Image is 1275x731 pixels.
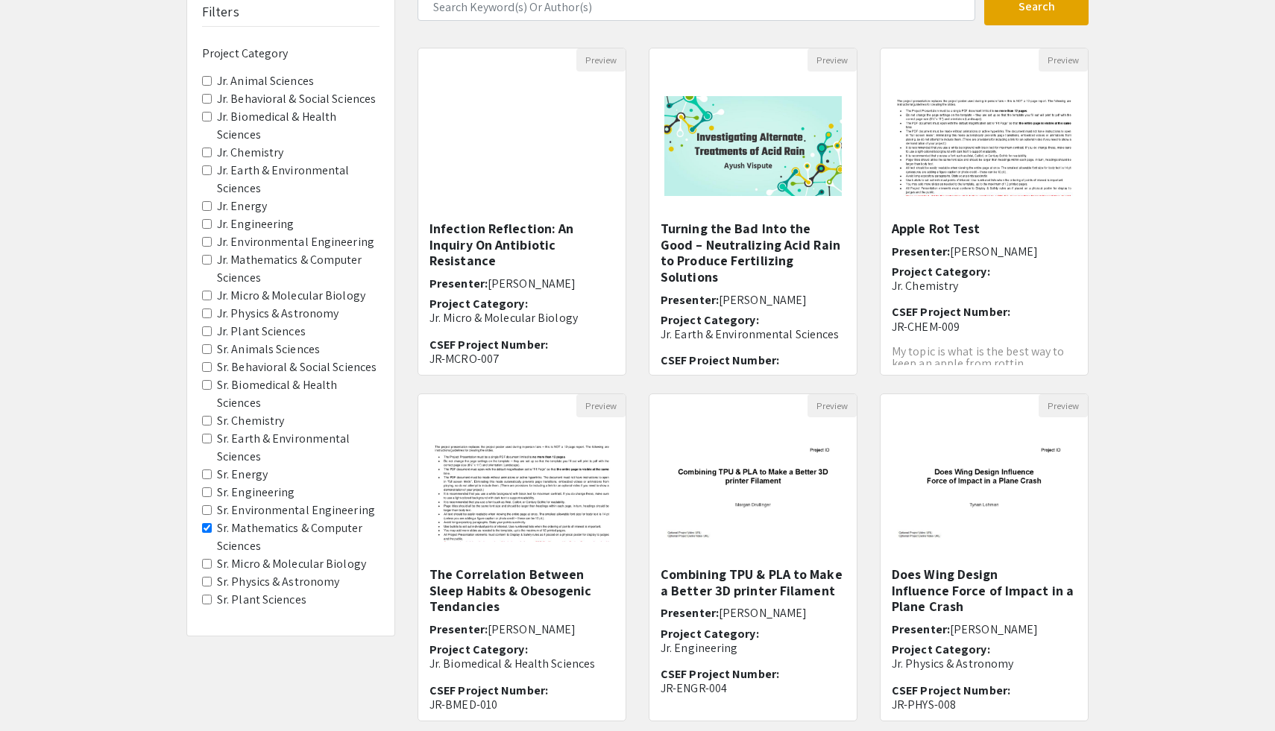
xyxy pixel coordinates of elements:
[892,244,1077,259] h6: Presenter:
[429,352,614,366] p: JR-MCRO-007
[649,81,857,211] img: <p><span style="color: rgb(0, 63, 117);">Turning the Bad Into the Good – Neutralizing Acid Rain t...
[488,621,576,637] span: [PERSON_NAME]
[950,244,1038,259] span: [PERSON_NAME]
[892,697,1077,712] p: JR-PHYS-008
[649,427,857,557] img: <p><strong style="background-color: transparent; color: rgb(0, 0, 0);">Combining TPU &amp; PLA to...
[217,108,380,144] label: Jr. Biomedical & Health Sciences
[950,621,1038,637] span: [PERSON_NAME]
[881,81,1088,211] img: <p>Apple Rot Test </p>
[661,352,779,368] span: CSEF Project Number:
[880,48,1089,376] div: Open Presentation <p>Apple Rot Test </p>
[217,430,380,466] label: Sr. Earth & Environmental Sciences
[719,292,807,308] span: [PERSON_NAME]
[429,311,614,325] p: Jr. Micro & Molecular Biology
[1039,394,1088,417] button: Preview
[217,501,375,519] label: Sr. Environmental Engineering
[892,566,1077,615] h5: Does Wing Design Influence Force of Impact in a Plane Crash
[217,412,284,430] label: Sr. Chemistry
[576,48,626,72] button: Preview
[418,81,626,211] img: <p>Infection Reflection: An Inquiry On Antibiotic Resistance</p>
[661,312,759,328] span: Project Category:
[576,394,626,417] button: Preview
[429,296,528,311] span: Project Category:
[429,656,614,671] p: Jr. Biomedical & Health Sciences
[429,337,548,352] span: CSEF Project Number:
[217,305,339,323] label: Jr. Physics & Astronomy
[217,573,339,591] label: Sr. Physics & Astronomy
[892,320,1077,334] p: JR-CHEM-009
[429,221,614,269] h5: Infection Reflection: An Inquiry On Antibiotic Resistance
[217,197,267,215] label: Jr. Energy
[429,642,528,657] span: Project Category:
[892,344,1065,371] span: My topic is what is the best way to keep an apple from rottin...
[807,394,857,417] button: Preview
[217,555,366,573] label: Sr. Micro & Molecular Biology
[661,293,846,307] h6: Presenter:
[661,566,846,598] h5: Combining TPU & PLA to Make a Better 3D printer Filament
[202,4,239,20] h5: Filters
[892,304,1010,320] span: CSEF Project Number:
[429,622,614,636] h6: Presenter:
[661,681,846,695] p: JR-ENGR-004
[217,591,306,609] label: Sr. Plant Sciences
[892,656,1077,671] p: Jr. Physics & Astronomy
[429,566,614,615] h5: The Correlation Between Sleep Habits & Obesogenic Tendancies
[217,233,374,251] label: Jr. Environmental Engineering
[429,276,614,291] h6: Presenter:
[661,641,846,655] p: Jr. Engineering
[892,642,990,657] span: Project Category:
[649,48,857,376] div: Open Presentation <p><span style="color: rgb(0, 63, 117);">Turning the Bad Into the Good – Neutra...
[217,251,380,287] label: Jr. Mathematics & Computer Sciences
[880,393,1089,721] div: Open Presentation <p class="ql-align-center"><strong style="background-color: transparent; color:...
[217,466,268,484] label: Sr. Energy
[661,606,846,620] h6: Presenter:
[418,427,626,557] img: <p>The Correlation Between Sleep Habits &amp; Obesogenic Tendancies</p>
[202,46,380,60] h6: Project Category
[217,72,314,90] label: Jr. Animal Sciences
[217,358,377,376] label: Sr. Behavioral & Social Sciences
[892,264,990,279] span: Project Category:
[892,279,1077,293] p: Jr. Chemistry
[217,323,306,341] label: Jr. Plant Sciences
[661,327,846,341] p: Jr. Earth & Environmental Sciences
[217,519,380,555] label: Sr. Mathematics & Computer Sciences
[719,605,807,621] span: [PERSON_NAME]
[892,622,1077,636] h6: Presenter:
[661,221,846,285] h5: Turning the Bad Into the Good – Neutralizing Acid Rain to Produce Fertilizing Solutions
[807,48,857,72] button: Preview
[217,215,295,233] label: Jr. Engineering
[418,48,626,376] div: Open Presentation <p>Infection Reflection: An Inquiry On Antibiotic Resistance</p>
[429,683,548,698] span: CSEF Project Number:
[217,144,283,162] label: Jr. Chemistry
[661,626,759,642] span: Project Category:
[11,664,63,720] iframe: Chat
[217,162,380,197] label: Jr. Earth & Environmental Sciences
[1039,48,1088,72] button: Preview
[649,393,857,721] div: Open Presentation <p><strong style="background-color: transparent; color: rgb(0, 0, 0);">Combinin...
[661,666,779,682] span: CSEF Project Number:
[488,276,576,291] span: [PERSON_NAME]
[217,287,365,305] label: Jr. Micro & Molecular Biology
[217,90,376,108] label: Jr. Behavioral & Social Sciences
[217,484,295,501] label: Sr. Engineering
[892,221,1077,237] h5: Apple Rot Test
[217,341,320,358] label: Sr. Animals Sciences
[418,393,626,721] div: Open Presentation <p>The Correlation Between Sleep Habits &amp; Obesogenic Tendancies</p>
[881,427,1088,557] img: <p class="ql-align-center"><strong style="background-color: transparent; color: rgb(0, 0, 0);">Do...
[217,376,380,412] label: Sr. Biomedical & Health Sciences
[429,697,614,712] p: JR-BMED-010
[892,683,1010,698] span: CSEF Project Number:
